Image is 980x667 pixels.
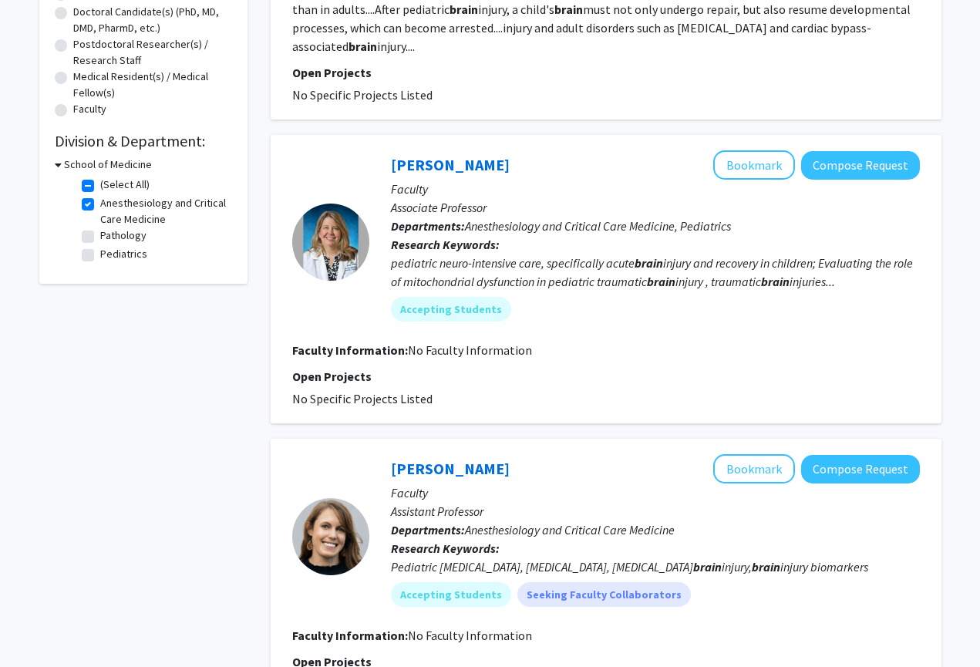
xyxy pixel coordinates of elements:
[408,628,532,643] span: No Faculty Information
[517,582,691,607] mat-chip: Seeking Faculty Collaborators
[713,150,795,180] button: Add Courtney Robertson to Bookmarks
[100,227,146,244] label: Pathology
[391,237,500,252] b: Research Keywords:
[391,254,920,291] div: pediatric neuro-intensive care, specifically acute injury and recovery in children; Evaluating th...
[635,255,663,271] b: brain
[752,559,780,574] b: brain
[73,36,232,69] label: Postdoctoral Researcher(s) / Research Staff
[450,2,478,17] b: brain
[100,195,228,227] label: Anesthesiology and Critical Care Medicine
[292,87,433,103] span: No Specific Projects Listed
[292,63,920,82] p: Open Projects
[12,598,66,655] iframe: Chat
[292,391,433,406] span: No Specific Projects Listed
[408,342,532,358] span: No Faculty Information
[391,180,920,198] p: Faculty
[292,367,920,386] p: Open Projects
[465,218,731,234] span: Anesthesiology and Critical Care Medicine, Pediatrics
[292,628,408,643] b: Faculty Information:
[64,157,152,173] h3: School of Medicine
[391,582,511,607] mat-chip: Accepting Students
[292,342,408,358] b: Faculty Information:
[391,502,920,520] p: Assistant Professor
[391,558,920,576] div: Pediatric [MEDICAL_DATA], [MEDICAL_DATA], [MEDICAL_DATA] injury, injury biomarkers
[465,522,675,537] span: Anesthesiology and Critical Care Medicine
[100,246,147,262] label: Pediatrics
[100,177,150,193] label: (Select All)
[693,559,722,574] b: brain
[391,541,500,556] b: Research Keywords:
[761,274,790,289] b: brain
[73,101,106,117] label: Faculty
[73,69,232,101] label: Medical Resident(s) / Medical Fellow(s)
[391,218,465,234] b: Departments:
[801,151,920,180] button: Compose Request to Courtney Robertson
[391,155,510,174] a: [PERSON_NAME]
[554,2,583,17] b: brain
[55,132,232,150] h2: Division & Department:
[391,198,920,217] p: Associate Professor
[801,455,920,483] button: Compose Request to Caitlin O'Brien
[349,39,377,54] b: brain
[73,4,232,36] label: Doctoral Candidate(s) (PhD, MD, DMD, PharmD, etc.)
[391,459,510,478] a: [PERSON_NAME]
[647,274,675,289] b: brain
[391,297,511,322] mat-chip: Accepting Students
[391,483,920,502] p: Faculty
[713,454,795,483] button: Add Caitlin O'Brien to Bookmarks
[391,522,465,537] b: Departments:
